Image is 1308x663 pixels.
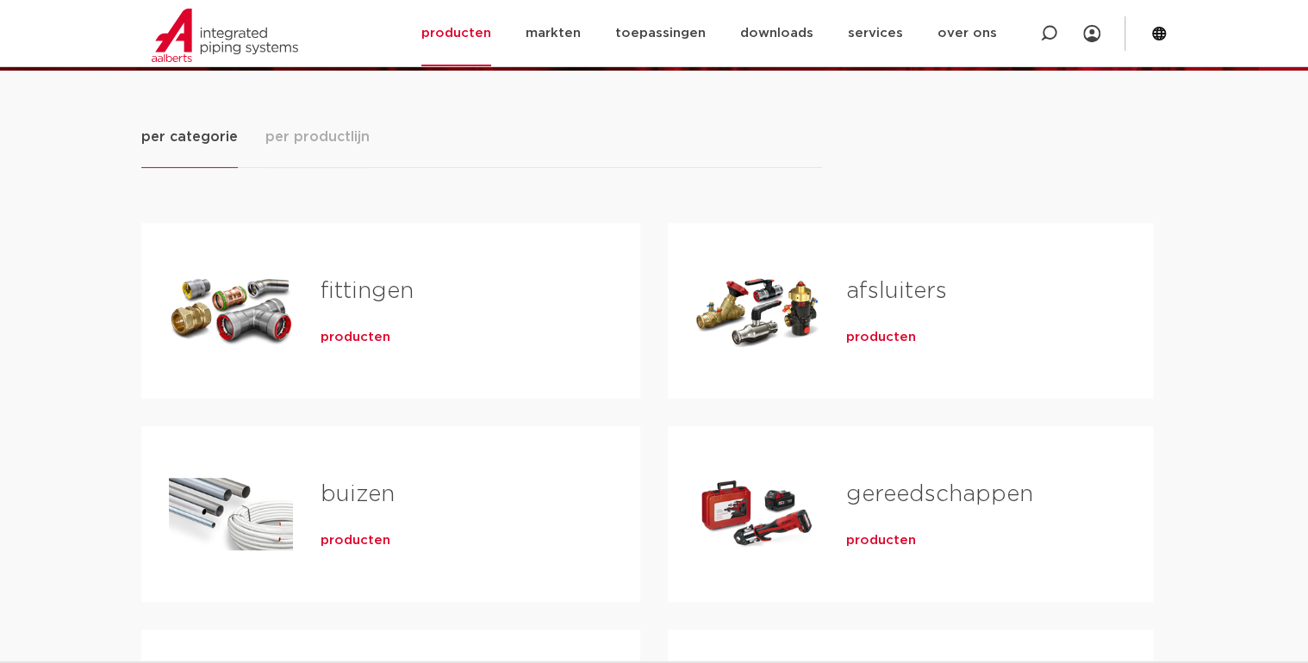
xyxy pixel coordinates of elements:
[846,483,1033,505] a: gereedschappen
[265,127,370,147] span: per productlijn
[321,329,390,346] a: producten
[846,532,916,549] a: producten
[846,280,947,302] a: afsluiters
[321,532,390,549] a: producten
[321,483,395,505] a: buizen
[846,329,916,346] a: producten
[141,127,238,147] span: per categorie
[321,280,414,302] a: fittingen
